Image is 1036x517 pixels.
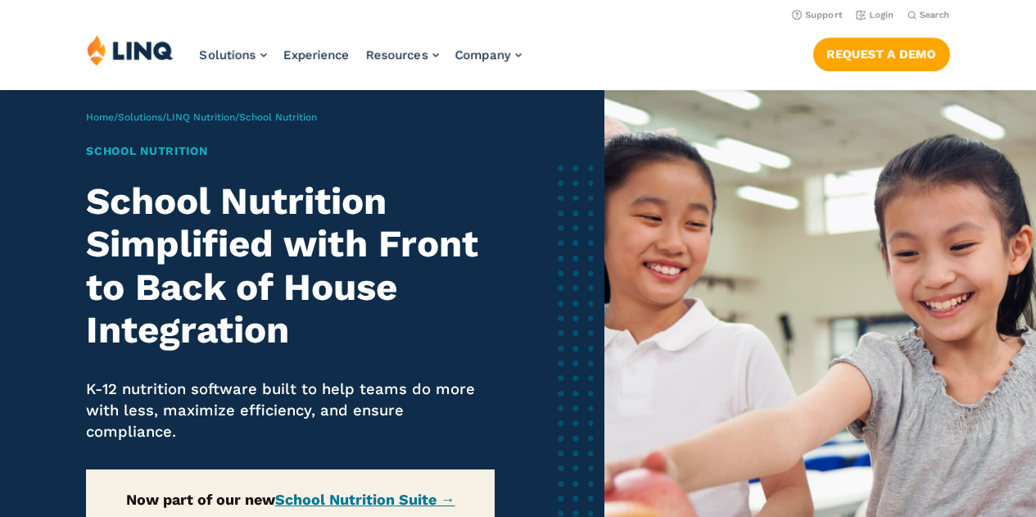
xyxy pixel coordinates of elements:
span: Company [455,48,511,62]
a: LINQ Nutrition [166,111,235,123]
span: Search [920,10,950,20]
button: Open Search Bar [907,9,950,21]
p: K-12 nutrition software built to help teams do more with less, maximize efficiency, and ensure co... [86,379,494,443]
span: School Nutrition [239,111,317,123]
a: Request a Demo [813,38,950,70]
a: Login [856,10,894,20]
h2: School Nutrition Simplified with Front to Back of House Integration [86,180,494,352]
strong: Now part of our new [126,491,455,508]
img: LINQ | K‑12 Software [87,34,174,66]
a: Support [792,10,843,20]
a: Resources [366,48,439,62]
span: Resources [366,48,428,62]
a: Solutions [118,111,162,123]
a: School Nutrition Suite → [275,491,455,508]
span: Solutions [200,48,256,62]
a: Company [455,48,522,62]
span: / / / [86,111,317,123]
nav: Button Navigation [813,34,950,70]
nav: Primary Navigation [200,34,522,88]
h1: School Nutrition [86,143,494,160]
a: Experience [283,48,350,62]
a: Home [86,111,114,123]
a: Solutions [200,48,267,62]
